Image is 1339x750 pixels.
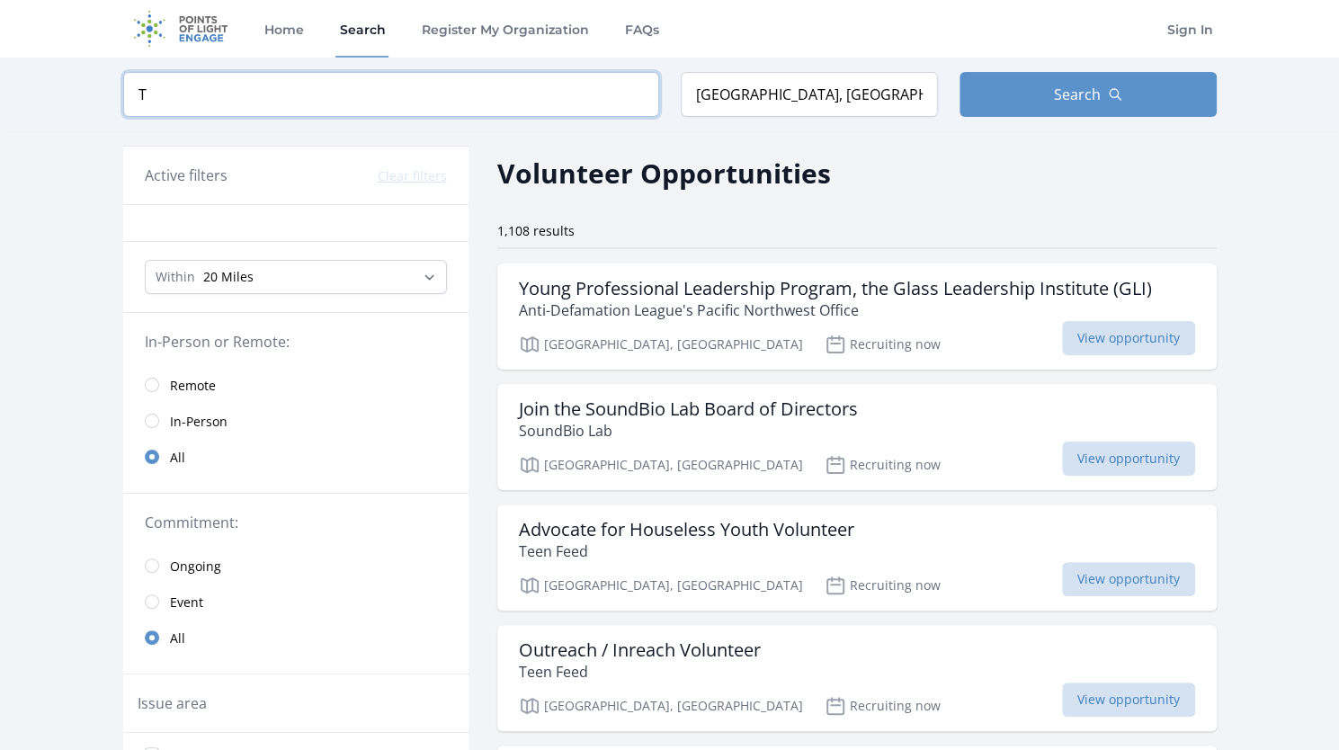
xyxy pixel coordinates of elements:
a: Outreach / Inreach Volunteer Teen Feed [GEOGRAPHIC_DATA], [GEOGRAPHIC_DATA] Recruiting now View o... [497,625,1217,731]
p: SoundBio Lab [519,420,858,442]
span: View opportunity [1062,683,1195,717]
span: In-Person [170,413,228,431]
span: View opportunity [1062,321,1195,355]
p: [GEOGRAPHIC_DATA], [GEOGRAPHIC_DATA] [519,454,803,476]
a: Event [123,584,469,620]
a: Young Professional Leadership Program, the Glass Leadership Institute (GLI) Anti-Defamation Leagu... [497,263,1217,370]
span: Event [170,594,203,612]
h3: Advocate for Houseless Youth Volunteer [519,519,854,540]
p: Recruiting now [825,695,941,717]
span: View opportunity [1062,442,1195,476]
p: Recruiting now [825,454,941,476]
h3: Join the SoundBio Lab Board of Directors [519,398,858,420]
a: Join the SoundBio Lab Board of Directors SoundBio Lab [GEOGRAPHIC_DATA], [GEOGRAPHIC_DATA] Recrui... [497,384,1217,490]
legend: Issue area [138,692,207,714]
p: Anti-Defamation League's Pacific Northwest Office [519,299,1152,321]
span: All [170,449,185,467]
span: 1,108 results [497,222,575,239]
h3: Young Professional Leadership Program, the Glass Leadership Institute (GLI) [519,278,1152,299]
a: Advocate for Houseless Youth Volunteer Teen Feed [GEOGRAPHIC_DATA], [GEOGRAPHIC_DATA] Recruiting ... [497,504,1217,611]
span: Search [1054,84,1101,105]
a: All [123,620,469,656]
legend: Commitment: [145,512,447,533]
button: Search [960,72,1217,117]
select: Search Radius [145,260,447,294]
input: Keyword [123,72,659,117]
p: Recruiting now [825,575,941,596]
p: Recruiting now [825,334,941,355]
p: [GEOGRAPHIC_DATA], [GEOGRAPHIC_DATA] [519,695,803,717]
legend: In-Person or Remote: [145,331,447,353]
span: Remote [170,377,216,395]
h3: Outreach / Inreach Volunteer [519,639,761,661]
p: Teen Feed [519,540,854,562]
span: All [170,629,185,647]
p: Teen Feed [519,661,761,683]
span: Ongoing [170,558,221,576]
input: Location [681,72,938,117]
a: All [123,439,469,475]
a: In-Person [123,403,469,439]
span: View opportunity [1062,562,1195,596]
a: Ongoing [123,548,469,584]
a: Remote [123,367,469,403]
p: [GEOGRAPHIC_DATA], [GEOGRAPHIC_DATA] [519,575,803,596]
h2: Volunteer Opportunities [497,153,831,193]
p: [GEOGRAPHIC_DATA], [GEOGRAPHIC_DATA] [519,334,803,355]
button: Clear filters [378,167,447,185]
h3: Active filters [145,165,228,186]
